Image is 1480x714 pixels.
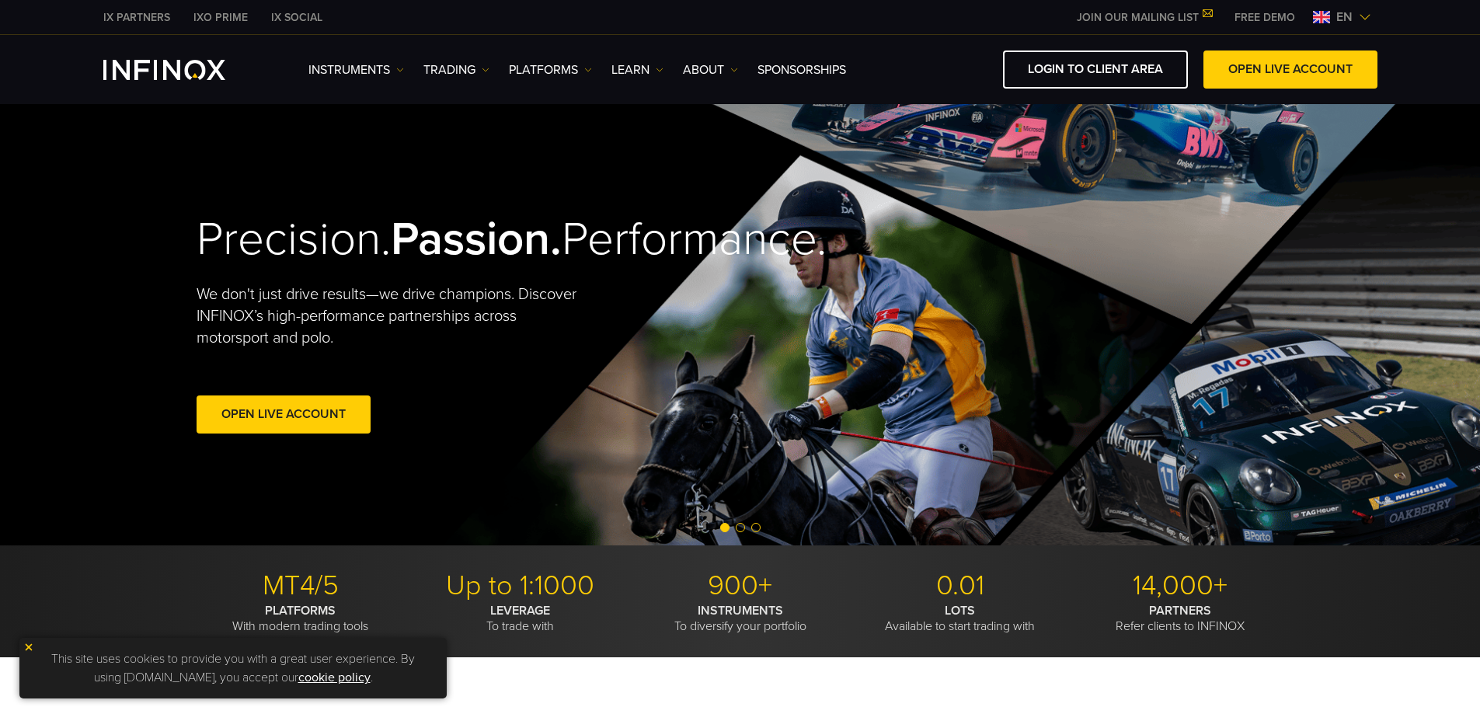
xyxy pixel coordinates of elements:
[636,569,844,603] p: 900+
[416,569,625,603] p: Up to 1:1000
[298,670,371,685] a: cookie policy
[1330,8,1359,26] span: en
[1076,569,1284,603] p: 14,000+
[1065,11,1223,24] a: JOIN OUR MAILING LIST
[1149,603,1211,618] strong: PARTNERS
[103,60,262,80] a: INFINOX Logo
[23,642,34,653] img: yellow close icon
[197,211,686,268] h2: Precision. Performance.
[27,646,439,691] p: This site uses cookies to provide you with a great user experience. By using [DOMAIN_NAME], you a...
[197,395,371,434] a: Open Live Account
[259,9,334,26] a: INFINOX
[416,603,625,634] p: To trade with
[683,61,738,79] a: ABOUT
[197,284,588,349] p: We don't just drive results—we drive champions. Discover INFINOX’s high-performance partnerships ...
[197,569,405,603] p: MT4/5
[182,9,259,26] a: INFINOX
[611,61,663,79] a: Learn
[391,211,562,267] strong: Passion.
[698,603,783,618] strong: INSTRUMENTS
[736,523,745,532] span: Go to slide 2
[509,61,592,79] a: PLATFORMS
[751,523,761,532] span: Go to slide 3
[856,603,1064,634] p: Available to start trading with
[757,61,846,79] a: SPONSORSHIPS
[1076,603,1284,634] p: Refer clients to INFINOX
[92,9,182,26] a: INFINOX
[945,603,975,618] strong: LOTS
[1223,9,1307,26] a: INFINOX MENU
[490,603,550,618] strong: LEVERAGE
[720,523,730,532] span: Go to slide 1
[856,569,1064,603] p: 0.01
[1203,51,1377,89] a: OPEN LIVE ACCOUNT
[197,603,405,634] p: With modern trading tools
[423,61,489,79] a: TRADING
[1003,51,1188,89] a: LOGIN TO CLIENT AREA
[308,61,404,79] a: Instruments
[265,603,336,618] strong: PLATFORMS
[636,603,844,634] p: To diversify your portfolio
